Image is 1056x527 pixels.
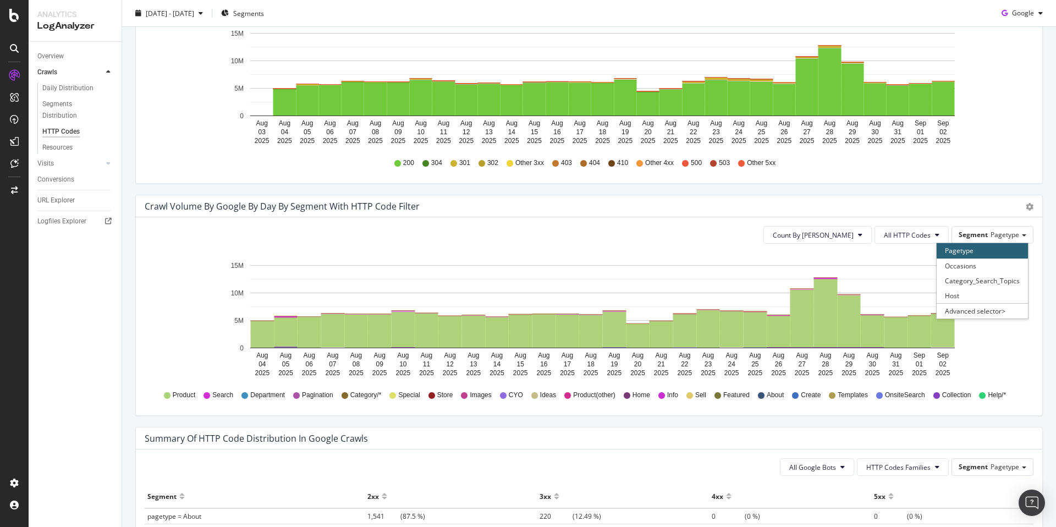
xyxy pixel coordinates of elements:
[871,128,879,136] text: 30
[917,128,925,136] text: 01
[326,128,334,136] text: 06
[749,352,761,359] text: Aug
[632,391,650,400] span: Home
[540,360,548,368] text: 16
[576,128,584,136] text: 17
[444,352,455,359] text: Aug
[959,230,988,239] span: Segment
[231,57,244,65] text: 10M
[372,128,380,136] text: 08
[490,369,504,377] text: 2025
[323,137,338,145] text: 2025
[302,391,333,400] span: Pagination
[212,391,233,400] span: Search
[367,487,379,505] div: 2xx
[302,369,317,377] text: 2025
[398,391,420,400] span: Special
[231,30,244,37] text: 15M
[256,119,267,127] text: Aug
[780,458,854,476] button: All Google Bots
[147,512,201,521] span: pagetype = About
[560,369,575,377] text: 2025
[421,352,432,359] text: Aug
[619,119,631,127] text: Aug
[234,317,244,325] text: 5M
[482,137,497,145] text: 2025
[701,369,716,377] text: 2025
[42,83,114,94] a: Daily Distribution
[460,119,472,127] text: Aug
[529,119,540,127] text: Aug
[654,369,669,377] text: 2025
[538,352,549,359] text: Aug
[937,259,1028,273] div: Occasions
[630,369,645,377] text: 2025
[509,391,523,400] span: CYO
[890,137,905,145] text: 2025
[37,67,57,78] div: Crawls
[725,352,737,359] text: Aug
[353,360,360,368] text: 08
[37,158,103,169] a: Visits
[599,128,607,136] text: 18
[735,128,743,136] text: 24
[937,243,1028,258] div: Pagetype
[42,142,73,153] div: Resources
[775,360,783,368] text: 26
[280,352,291,359] text: Aug
[936,369,950,377] text: 2025
[415,119,426,127] text: Aug
[712,512,745,521] span: 0
[367,512,400,521] span: 1,541
[754,137,769,145] text: 2025
[866,352,878,359] text: Aug
[399,360,407,368] text: 10
[350,352,362,359] text: Aug
[778,119,790,127] text: Aug
[350,391,382,400] span: Category/*
[780,128,788,136] text: 26
[937,288,1028,303] div: Host
[610,360,618,368] text: 19
[573,391,615,400] span: Product(other)
[37,195,114,206] a: URL Explorer
[540,512,573,521] span: 220
[712,487,723,505] div: 4xx
[595,137,610,145] text: 2025
[991,230,1019,239] span: Pagetype
[845,360,853,368] text: 29
[37,216,86,227] div: Logfiles Explorer
[724,369,739,377] text: 2025
[367,512,425,521] span: (87.5 %)
[710,119,722,127] text: Aug
[145,252,1025,380] svg: A chart.
[818,369,833,377] text: 2025
[304,128,311,136] text: 05
[914,352,926,359] text: Sep
[37,9,113,20] div: Analytics
[884,230,931,240] span: All HTTP Codes
[608,352,620,359] text: Aug
[303,352,315,359] text: Aug
[655,352,667,359] text: Aug
[937,303,1028,319] div: Advanced selector >
[826,128,834,136] text: 28
[803,128,811,136] text: 27
[885,391,925,400] span: OnsiteSearch
[414,137,428,145] text: 2025
[1019,490,1045,516] div: Open Intercom Messenger
[773,352,784,359] text: Aug
[667,391,678,400] span: Info
[146,8,194,18] span: [DATE] - [DATE]
[1012,8,1034,18] span: Google
[300,137,315,145] text: 2025
[607,369,621,377] text: 2025
[758,128,766,136] text: 25
[869,119,881,127] text: Aug
[709,137,724,145] text: 2025
[305,360,313,368] text: 06
[822,360,829,368] text: 28
[145,201,420,212] div: Crawl Volume by google by Day by Segment with HTTP Code Filter
[278,369,293,377] text: 2025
